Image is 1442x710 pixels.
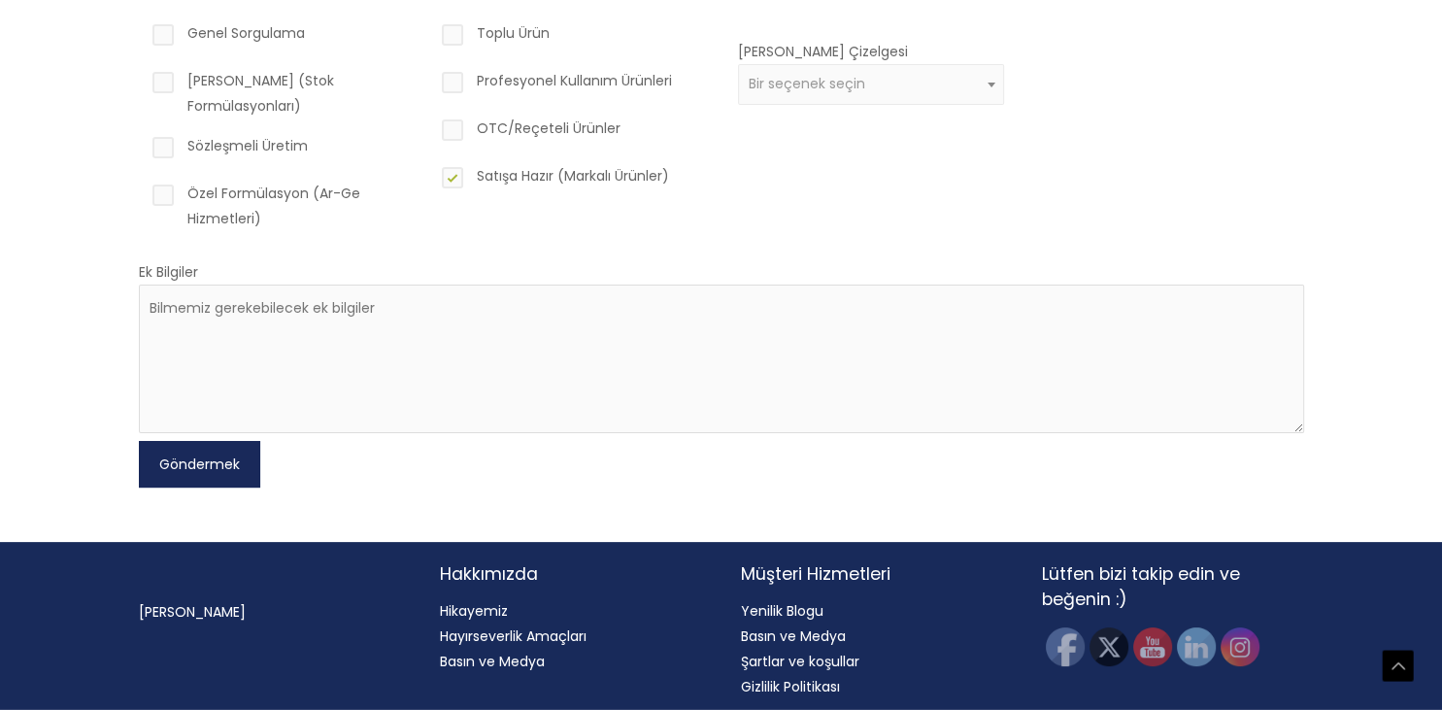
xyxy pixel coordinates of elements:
a: Basın ve Medya [741,626,846,646]
label: OTC/Reçeteli Ürünler [438,116,705,149]
a: Gizlilik Politikası [741,677,840,696]
img: Facebook [1046,627,1085,666]
nav: About Us [440,598,702,674]
a: Hayırseverlik Amaçları [440,626,587,646]
label: Ek Bilgiler [139,262,198,282]
label: Genel Sorgulama [149,20,416,53]
label: Toplu Ürün [438,20,705,53]
button: Göndermek [139,441,260,488]
a: Şartlar ve koşullar [741,652,859,671]
span: Bir seçenek seçin [749,74,865,93]
label: Profesyonel Kullanım Ürünleri [438,68,705,101]
label: Satışa Hazır (Markalı Ürünler) [438,163,705,196]
a: Hikayemiz [440,601,508,621]
h2: Müşteri Hizmetleri [741,561,1003,587]
nav: Customer Service [741,598,1003,699]
h2: Hakkımızda [440,561,702,587]
label: [PERSON_NAME] Çizelgesi [738,42,908,61]
a: [PERSON_NAME] [139,602,246,622]
h2: Lütfen bizi takip edin ve beğenin :) [1042,561,1304,613]
a: Basın ve Medya [440,652,545,671]
img: Twitter [1090,627,1128,666]
label: [PERSON_NAME] (Stok Formülasyonları) [149,68,416,118]
a: Yenilik Blogu [741,601,823,621]
label: Özel Formülasyon (Ar-Ge Hizmetleri) [149,181,416,231]
label: Sözleşmeli Üretim [149,133,416,166]
nav: Menu [139,599,401,625]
